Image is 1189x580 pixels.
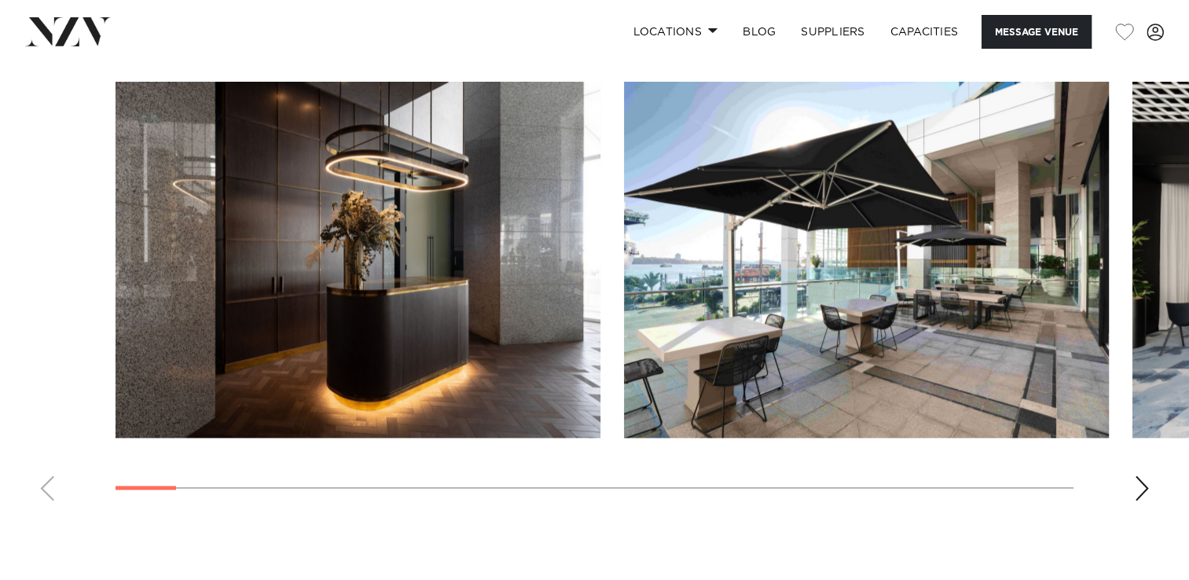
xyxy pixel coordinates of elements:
[878,15,971,49] a: Capacities
[982,15,1092,49] button: Message Venue
[116,82,600,438] swiper-slide: 1 / 30
[788,15,877,49] a: SUPPLIERS
[730,15,788,49] a: BLOG
[25,17,111,46] img: nzv-logo.png
[624,82,1109,438] swiper-slide: 2 / 30
[620,15,730,49] a: Locations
